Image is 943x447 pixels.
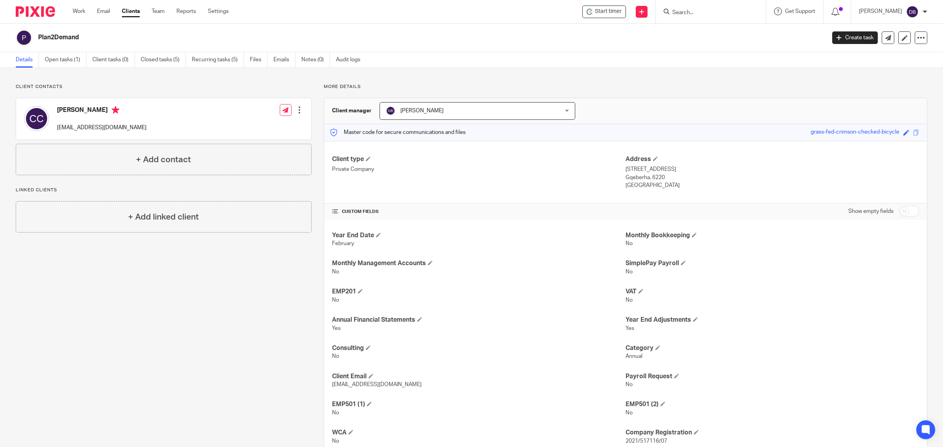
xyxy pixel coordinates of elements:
h4: EMP201 [332,288,626,296]
img: svg%3E [906,5,919,18]
label: Show empty fields [848,207,893,215]
a: Work [73,7,85,15]
a: Client tasks (0) [92,52,135,68]
a: Email [97,7,110,15]
span: No [626,382,633,387]
h4: [PERSON_NAME] [57,106,147,116]
h4: EMP501 (1) [332,400,626,409]
span: Annual [626,354,642,359]
h4: Client Email [332,372,626,381]
span: [EMAIL_ADDRESS][DOMAIN_NAME] [332,382,422,387]
div: grass-fed-crimson-checked-bicycle [811,128,899,137]
h4: Year End Adjustments [626,316,919,324]
h4: Category [626,344,919,352]
span: No [626,410,633,416]
h4: VAT [626,288,919,296]
h2: Plan2Demand [38,33,664,42]
h3: Client manager [332,107,372,115]
h4: Year End Date [332,231,626,240]
span: No [332,410,339,416]
span: No [332,269,339,275]
span: No [332,354,339,359]
h4: Annual Financial Statements [332,316,626,324]
p: Private Company [332,165,626,173]
span: No [626,297,633,303]
span: No [332,297,339,303]
a: Files [250,52,268,68]
a: Notes (0) [301,52,330,68]
h4: + Add contact [136,154,191,166]
h4: Client type [332,155,626,163]
img: Pixie [16,6,55,17]
a: Closed tasks (5) [141,52,186,68]
img: svg%3E [24,106,49,131]
span: Get Support [785,9,815,14]
span: Yes [626,326,634,331]
i: Primary [112,106,119,114]
input: Search [671,9,742,16]
a: Team [152,7,165,15]
span: No [626,269,633,275]
a: Details [16,52,39,68]
p: Client contacts [16,84,312,90]
h4: Address [626,155,919,163]
h4: EMP501 (2) [626,400,919,409]
h4: Monthly Management Accounts [332,259,626,267]
h4: Payroll Request [626,372,919,381]
div: Plan2Demand [582,5,626,18]
p: [EMAIL_ADDRESS][DOMAIN_NAME] [57,124,147,132]
h4: Monthly Bookkeeping [626,231,919,240]
h4: Consulting [332,344,626,352]
h4: SimplePay Payroll [626,259,919,267]
a: Audit logs [336,52,366,68]
span: [PERSON_NAME] [400,108,444,114]
p: Master code for secure communications and files [330,128,466,136]
a: Settings [208,7,229,15]
span: 2021/517116/07 [626,438,667,444]
p: Gqeberha, 6220 [626,174,919,181]
span: No [332,438,339,444]
a: Reports [176,7,196,15]
p: [GEOGRAPHIC_DATA] [626,181,919,189]
h4: WCA [332,429,626,437]
span: Start timer [595,7,622,16]
span: No [626,241,633,246]
a: Clients [122,7,140,15]
h4: Company Registration [626,429,919,437]
img: svg%3E [16,29,32,46]
p: [STREET_ADDRESS] [626,165,919,173]
a: Create task [832,31,878,44]
span: February [332,241,354,246]
h4: + Add linked client [128,211,199,223]
span: Yes [332,326,341,331]
p: [PERSON_NAME] [859,7,902,15]
p: Linked clients [16,187,312,193]
h4: CUSTOM FIELDS [332,209,626,215]
p: More details [324,84,927,90]
a: Emails [273,52,295,68]
a: Recurring tasks (5) [192,52,244,68]
img: svg%3E [386,106,395,115]
a: Open tasks (1) [45,52,86,68]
